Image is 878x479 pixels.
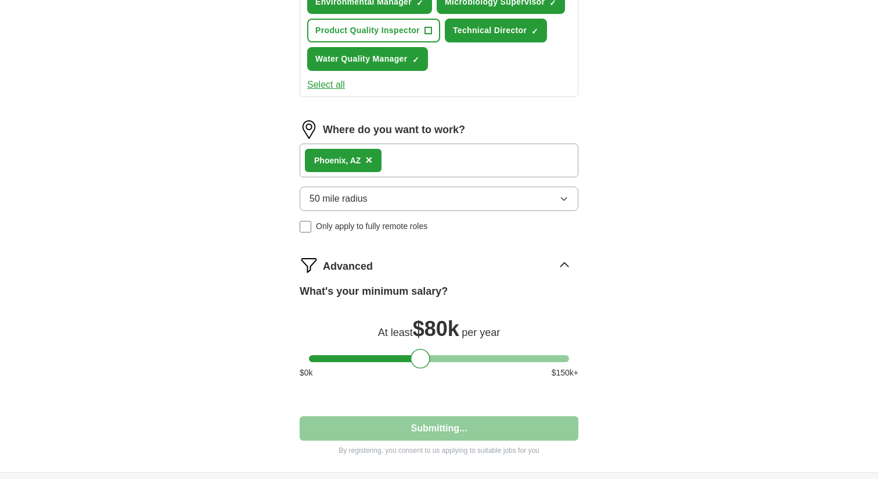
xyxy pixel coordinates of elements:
button: × [365,152,372,169]
span: $ 80k [413,317,459,341]
button: Select all [307,78,345,92]
span: Only apply to fully remote roles [316,220,427,233]
span: 50 mile radius [310,192,368,206]
span: At least [378,327,413,338]
button: Product Quality Inspector [307,19,440,42]
span: ✓ [531,27,538,36]
span: × [365,153,372,166]
span: ✓ [412,55,419,65]
span: $ 150 k+ [552,367,578,379]
img: location.png [300,120,318,139]
span: $ 0 k [300,367,313,379]
input: Only apply to fully remote roles [300,221,311,233]
div: Z [314,155,361,167]
p: By registering, you consent to us applying to suitable jobs for you [300,445,578,456]
span: Product Quality Inspector [315,24,420,37]
button: Submitting... [300,416,578,441]
img: filter [300,256,318,274]
button: 50 mile radius [300,187,578,211]
label: Where do you want to work? [323,122,465,138]
span: Technical Director [453,24,527,37]
button: Water Quality Manager✓ [307,47,428,71]
button: Technical Director✓ [445,19,547,42]
span: Water Quality Manager [315,53,408,65]
label: What's your minimum salary? [300,284,448,299]
strong: Phoenix, A [314,156,356,165]
span: Advanced [323,259,373,274]
span: per year [462,327,500,338]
